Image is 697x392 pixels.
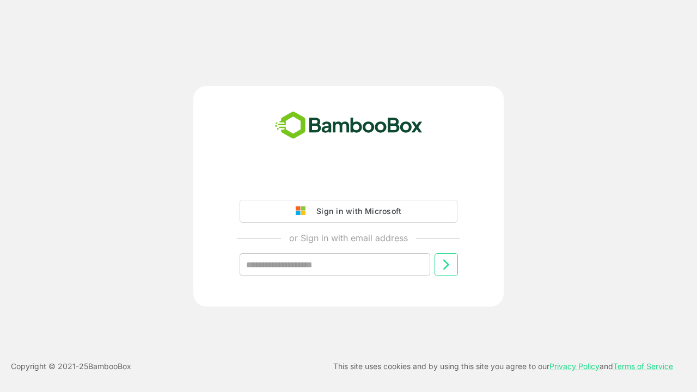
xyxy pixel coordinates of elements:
p: Copyright © 2021- 25 BambooBox [11,360,131,373]
img: bamboobox [269,108,429,144]
a: Terms of Service [613,362,673,371]
div: Sign in with Microsoft [311,204,401,218]
p: This site uses cookies and by using this site you agree to our and [333,360,673,373]
a: Privacy Policy [549,362,600,371]
p: or Sign in with email address [289,231,408,244]
img: google [296,206,311,216]
button: Sign in with Microsoft [240,200,457,223]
